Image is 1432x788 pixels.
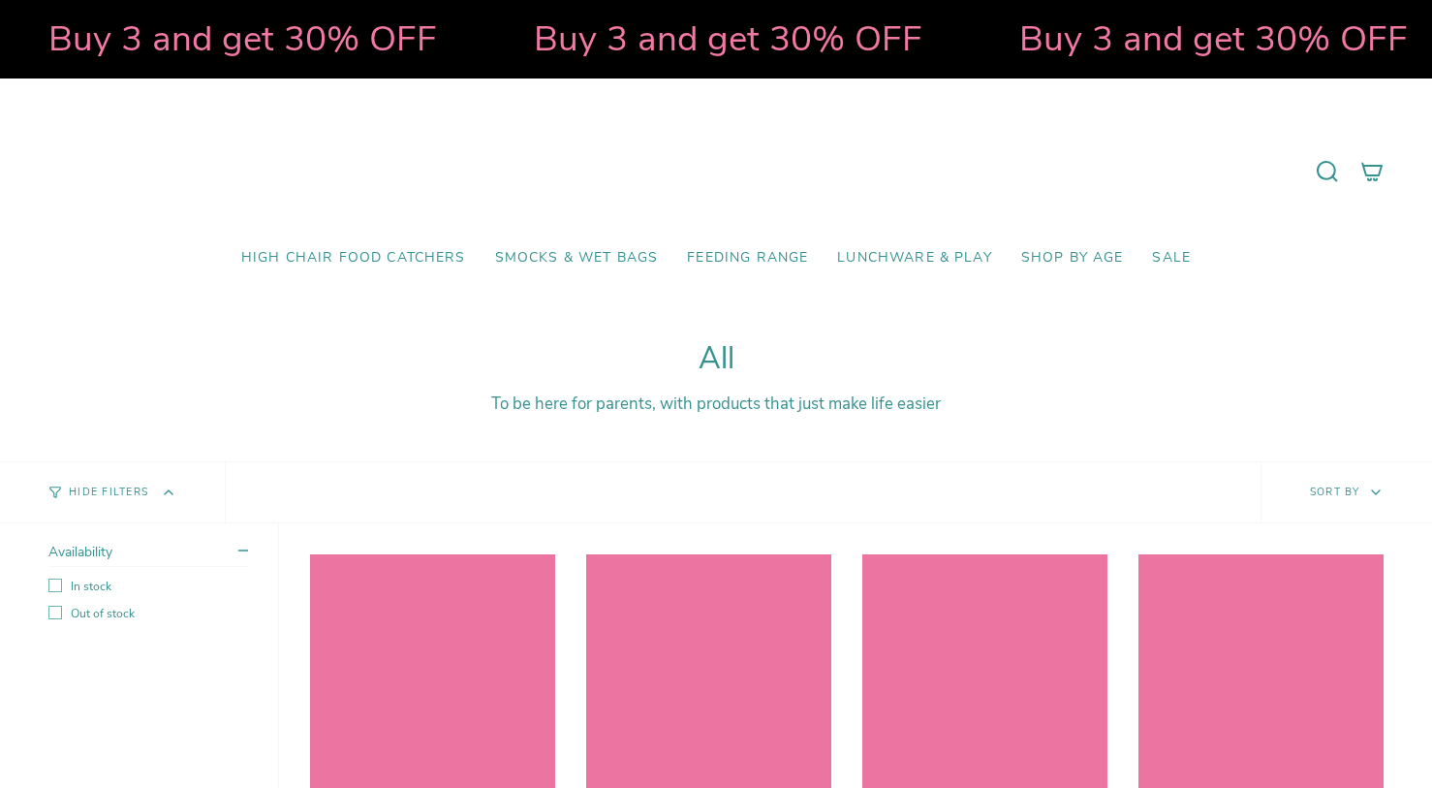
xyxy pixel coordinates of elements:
span: High Chair Food Catchers [241,250,466,267]
span: SALE [1152,250,1191,267]
a: Smocks & Wet Bags [481,236,673,281]
label: Out of stock [48,606,248,621]
a: Shop by Age [1007,236,1138,281]
label: In stock [48,579,248,594]
span: Lunchware & Play [837,250,991,267]
a: High Chair Food Catchers [227,236,481,281]
span: Hide Filters [69,488,148,498]
span: Smocks & Wet Bags [495,250,659,267]
strong: Buy 3 and get 30% OFF [512,15,900,63]
strong: Buy 3 and get 30% OFF [997,15,1385,63]
span: Availability [48,543,112,561]
h1: All [48,341,1384,377]
summary: Availability [48,543,248,567]
a: Mumma’s Little Helpers [549,108,884,236]
a: Lunchware & Play [823,236,1006,281]
button: Sort by [1261,462,1432,522]
span: Feeding Range [687,250,808,267]
span: Sort by [1310,485,1360,499]
strong: Buy 3 and get 30% OFF [26,15,415,63]
a: Feeding Range [672,236,823,281]
span: To be here for parents, with products that just make life easier [491,393,941,415]
span: Shop by Age [1021,250,1124,267]
a: SALE [1137,236,1205,281]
